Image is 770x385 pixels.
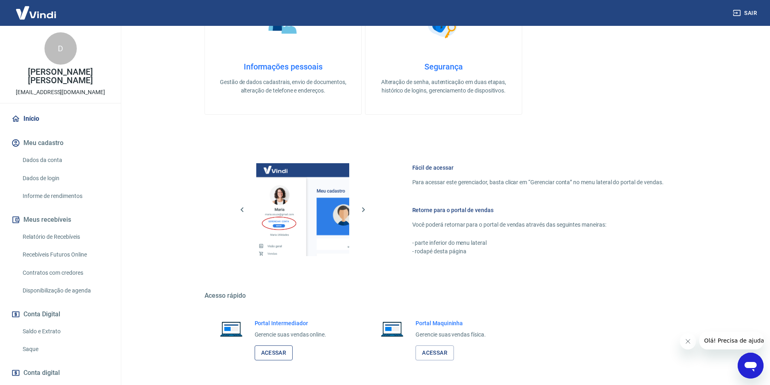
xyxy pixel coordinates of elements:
[19,246,111,263] a: Recebíveis Futuros Online
[218,78,348,95] p: Gestão de dados cadastrais, envio de documentos, alteração de telefone e endereços.
[412,247,664,256] p: - rodapé desta página
[218,62,348,72] h4: Informações pessoais
[10,305,111,323] button: Conta Digital
[412,178,664,187] p: Para acessar este gerenciador, basta clicar em “Gerenciar conta” no menu lateral do portal de ven...
[10,211,111,229] button: Meus recebíveis
[19,188,111,204] a: Informe de rendimentos
[19,323,111,340] a: Saldo e Extrato
[256,163,349,256] img: Imagem da dashboard mostrando o botão de gerenciar conta na sidebar no lado esquerdo
[19,341,111,358] a: Saque
[19,152,111,168] a: Dados da conta
[214,319,248,339] img: Imagem de um notebook aberto
[205,292,683,300] h5: Acesso rápido
[255,345,293,360] a: Acessar
[412,206,664,214] h6: Retorne para o portal de vendas
[6,68,114,85] p: [PERSON_NAME] [PERSON_NAME]
[16,88,105,97] p: [EMAIL_ADDRESS][DOMAIN_NAME]
[19,282,111,299] a: Disponibilização de agenda
[19,265,111,281] a: Contratos com credores
[731,6,760,21] button: Sair
[680,333,696,349] iframe: Fechar mensagem
[699,332,764,349] iframe: Mensagem da empresa
[255,319,327,327] h6: Portal Intermediador
[19,170,111,187] a: Dados de login
[10,110,111,128] a: Início
[378,62,509,72] h4: Segurança
[416,330,486,339] p: Gerencie suas vendas física.
[5,6,68,12] span: Olá! Precisa de ajuda?
[255,330,327,339] p: Gerencie suas vendas online.
[412,239,664,247] p: - parte inferior do menu lateral
[10,134,111,152] button: Meu cadastro
[412,221,664,229] p: Você poderá retornar para o portal de vendas através das seguintes maneiras:
[10,364,111,382] a: Conta digital
[412,164,664,172] h6: Fácil de acessar
[375,319,409,339] img: Imagem de um notebook aberto
[44,32,77,65] div: D
[19,229,111,245] a: Relatório de Recebíveis
[416,319,486,327] h6: Portal Maquininha
[10,0,62,25] img: Vindi
[23,367,60,379] span: Conta digital
[416,345,454,360] a: Acessar
[738,353,764,379] iframe: Botão para abrir a janela de mensagens
[378,78,509,95] p: Alteração de senha, autenticação em duas etapas, histórico de logins, gerenciamento de dispositivos.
